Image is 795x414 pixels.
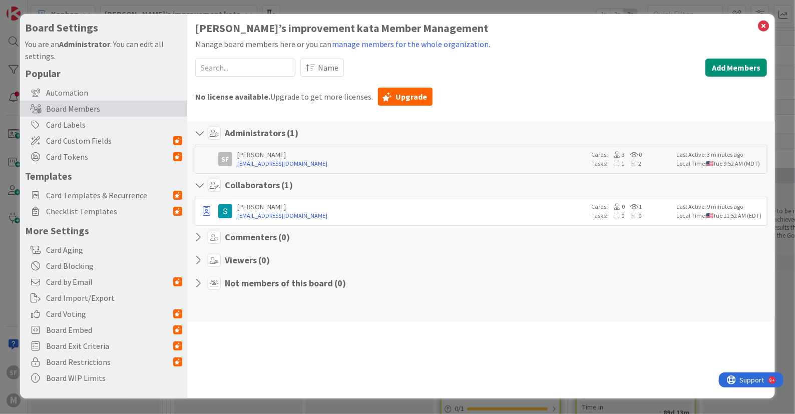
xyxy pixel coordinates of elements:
[318,62,338,74] span: Name
[225,232,290,243] h4: Commenters
[676,211,764,220] div: Local Time: Tue 11:52 AM (EDT)
[20,370,187,386] div: Board WIP Limits
[225,180,293,191] h4: Collaborators
[46,205,173,217] span: Checklist Templates
[25,224,182,237] h5: More Settings
[225,128,298,139] h4: Administrators
[237,211,587,220] a: [EMAIL_ADDRESS][DOMAIN_NAME]
[20,290,187,306] div: Card Import/Export
[20,117,187,133] div: Card Labels
[20,258,187,274] div: Card Blocking
[706,213,713,218] img: us.png
[237,202,587,211] div: [PERSON_NAME]
[59,39,110,49] b: Administrator
[218,204,232,218] img: SH
[591,150,671,159] div: Cards:
[706,161,713,166] img: us.png
[195,22,767,35] h1: [PERSON_NAME]’s improvement kata Member Management
[195,59,295,77] input: Search...
[625,203,642,210] span: 1
[25,22,182,34] h4: Board Settings
[25,67,182,80] h5: Popular
[281,179,293,191] span: ( 1 )
[625,151,642,158] span: 0
[237,150,587,159] div: [PERSON_NAME]
[218,152,232,166] div: SF
[46,151,173,163] span: Card Tokens
[21,2,46,14] span: Support
[624,160,641,167] span: 2
[20,242,187,258] div: Card Aging
[20,85,187,101] div: Automation
[46,324,173,336] span: Board Embed
[278,231,290,243] span: ( 0 )
[591,159,671,168] div: Tasks:
[608,151,625,158] span: 3
[25,38,182,62] div: You are an . You can edit all settings.
[225,278,346,289] h4: Not members of this board
[705,59,767,77] button: Add Members
[676,202,764,211] div: Last Active: 9 minutes ago
[624,212,641,219] span: 0
[607,212,624,219] span: 0
[46,340,173,352] span: Board Exit Criteria
[46,308,173,320] span: Card Voting
[46,356,173,368] span: Board Restrictions
[20,101,187,117] div: Board Members
[607,160,624,167] span: 1
[300,59,344,77] button: Name
[195,91,373,103] span: Upgrade to get more licenses.
[46,135,173,147] span: Card Custom Fields
[51,4,56,12] div: 9+
[591,202,671,211] div: Cards:
[591,211,671,220] div: Tasks:
[195,38,767,51] div: Manage board members here or you can
[331,38,491,51] button: manage members for the whole organization.
[237,159,587,168] a: [EMAIL_ADDRESS][DOMAIN_NAME]
[676,150,764,159] div: Last Active: 3 minutes ago
[25,170,182,182] h5: Templates
[334,277,346,289] span: ( 0 )
[287,127,298,139] span: ( 1 )
[258,254,270,266] span: ( 0 )
[46,189,173,201] span: Card Templates & Recurrence
[676,159,764,168] div: Local Time: Tue 9:52 AM (MDT)
[46,276,173,288] span: Card by Email
[225,255,270,266] h4: Viewers
[195,92,270,102] b: No license available.
[608,203,625,210] span: 0
[378,88,433,106] a: Upgrade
